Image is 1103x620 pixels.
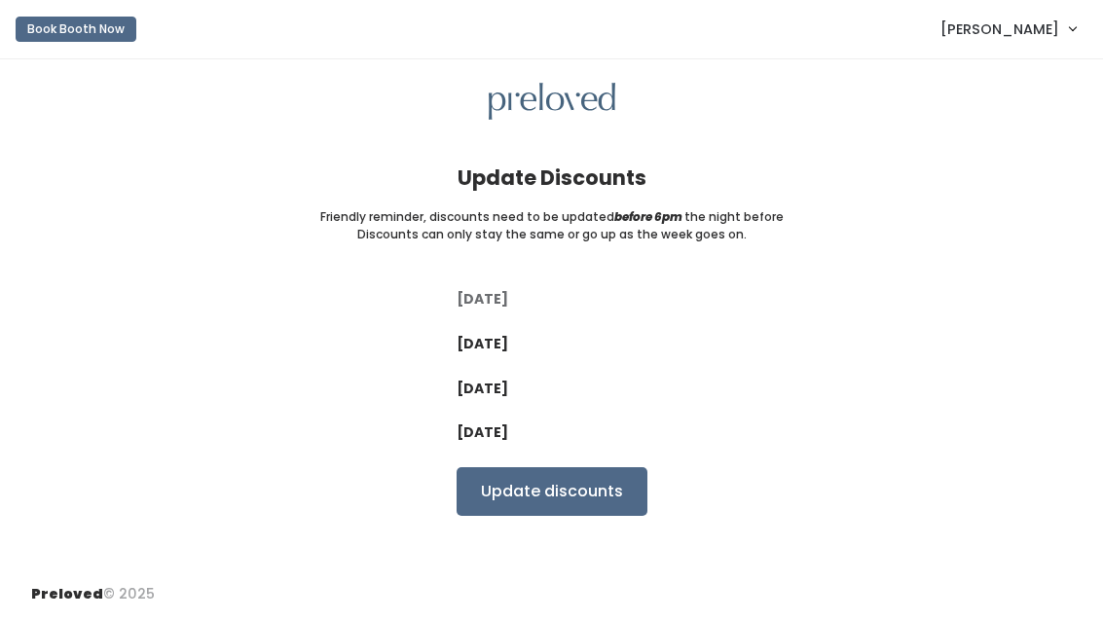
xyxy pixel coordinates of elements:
[320,208,784,226] small: Friendly reminder, discounts need to be updated the night before
[457,422,508,443] label: [DATE]
[16,17,136,42] button: Book Booth Now
[489,83,615,121] img: preloved logo
[357,226,747,243] small: Discounts can only stay the same or go up as the week goes on.
[457,289,508,310] label: [DATE]
[16,8,136,51] a: Book Booth Now
[614,208,682,225] i: before 6pm
[31,568,155,604] div: © 2025
[458,166,646,189] h4: Update Discounts
[31,584,103,603] span: Preloved
[940,18,1059,40] span: [PERSON_NAME]
[457,379,508,399] label: [DATE]
[457,334,508,354] label: [DATE]
[457,467,647,516] input: Update discounts
[921,8,1095,50] a: [PERSON_NAME]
